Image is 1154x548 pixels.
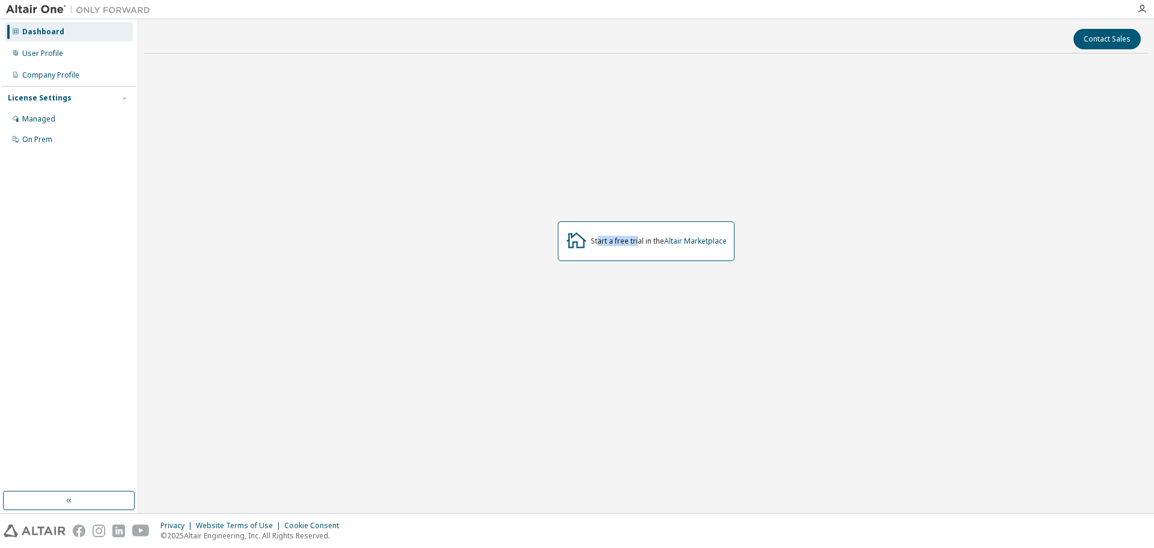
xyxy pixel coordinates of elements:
div: Dashboard [22,27,64,37]
a: Altair Marketplace [664,236,727,246]
div: Managed [22,114,55,124]
img: facebook.svg [73,525,85,537]
div: Company Profile [22,70,79,80]
img: linkedin.svg [112,525,125,537]
div: Website Terms of Use [196,521,284,531]
div: Cookie Consent [284,521,346,531]
button: Contact Sales [1073,29,1141,49]
img: Altair One [6,4,156,16]
img: youtube.svg [132,525,150,537]
div: Privacy [160,521,196,531]
div: License Settings [8,93,72,103]
div: On Prem [22,135,52,144]
img: instagram.svg [93,525,105,537]
img: altair_logo.svg [4,525,66,537]
div: User Profile [22,49,63,58]
div: Start a free trial in the [591,236,727,246]
p: © 2025 Altair Engineering, Inc. All Rights Reserved. [160,531,346,541]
